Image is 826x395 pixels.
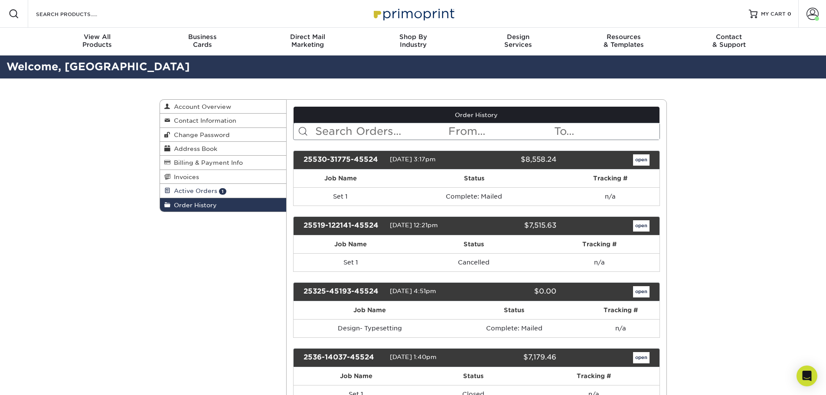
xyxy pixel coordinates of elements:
th: Tracking # [582,301,659,319]
a: open [633,286,650,297]
input: SEARCH PRODUCTS..... [35,9,120,19]
div: Products [45,33,150,49]
a: View AllProducts [45,28,150,55]
td: Set 1 [294,187,387,206]
a: Address Book [160,142,287,156]
iframe: Google Customer Reviews [2,369,74,392]
a: Contact Information [160,114,287,127]
a: Direct MailMarketing [255,28,360,55]
span: Invoices [170,173,199,180]
span: Change Password [170,131,230,138]
div: $7,179.46 [470,352,563,363]
th: Job Name [294,301,446,319]
th: Status [387,170,561,187]
a: Contact& Support [676,28,782,55]
td: n/a [561,187,659,206]
td: Complete: Mailed [387,187,561,206]
th: Job Name [294,170,387,187]
span: 1 [219,188,226,195]
span: [DATE] 12:21pm [390,222,438,229]
div: $7,515.63 [470,220,563,232]
td: Design- Typesetting [294,319,446,337]
a: Billing & Payment Info [160,156,287,170]
input: Search Orders... [314,123,447,140]
span: Resources [571,33,676,41]
a: Active Orders 1 [160,184,287,198]
span: Business [150,33,255,41]
div: $8,558.24 [470,154,563,166]
div: $0.00 [470,286,563,297]
span: View All [45,33,150,41]
th: Tracking # [561,170,659,187]
div: 25530-31775-45524 [297,154,390,166]
span: Address Book [170,145,217,152]
span: Billing & Payment Info [170,159,243,166]
span: [DATE] 4:51pm [390,287,436,294]
td: Cancelled [408,253,539,271]
a: Invoices [160,170,287,184]
td: Set 1 [294,253,408,271]
span: MY CART [761,10,786,18]
img: Primoprint [370,4,457,23]
a: Order History [294,107,659,123]
td: n/a [582,319,659,337]
div: Cards [150,33,255,49]
a: open [633,154,650,166]
span: Direct Mail [255,33,360,41]
div: & Templates [571,33,676,49]
div: Services [466,33,571,49]
th: Status [446,301,582,319]
a: open [633,352,650,363]
a: DesignServices [466,28,571,55]
th: Status [418,367,528,385]
span: 0 [787,11,791,17]
a: Shop ByIndustry [360,28,466,55]
th: Tracking # [539,235,659,253]
th: Job Name [294,367,418,385]
input: To... [553,123,659,140]
div: 2536-14037-45524 [297,352,390,363]
span: Active Orders [170,187,217,194]
span: [DATE] 3:17pm [390,156,436,163]
a: Order History [160,198,287,212]
th: Status [408,235,539,253]
td: Complete: Mailed [446,319,582,337]
span: Contact [676,33,782,41]
div: Open Intercom Messenger [797,366,817,386]
input: From... [447,123,553,140]
a: BusinessCards [150,28,255,55]
a: Account Overview [160,100,287,114]
th: Job Name [294,235,408,253]
span: [DATE] 1:40pm [390,353,437,360]
div: Industry [360,33,466,49]
div: 25325-45193-45524 [297,286,390,297]
div: 25519-122141-45524 [297,220,390,232]
td: n/a [539,253,659,271]
div: & Support [676,33,782,49]
span: Contact Information [170,117,236,124]
th: Tracking # [528,367,659,385]
div: Marketing [255,33,360,49]
a: Resources& Templates [571,28,676,55]
span: Design [466,33,571,41]
a: open [633,220,650,232]
span: Account Overview [170,103,231,110]
span: Order History [170,202,217,209]
a: Change Password [160,128,287,142]
span: Shop By [360,33,466,41]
